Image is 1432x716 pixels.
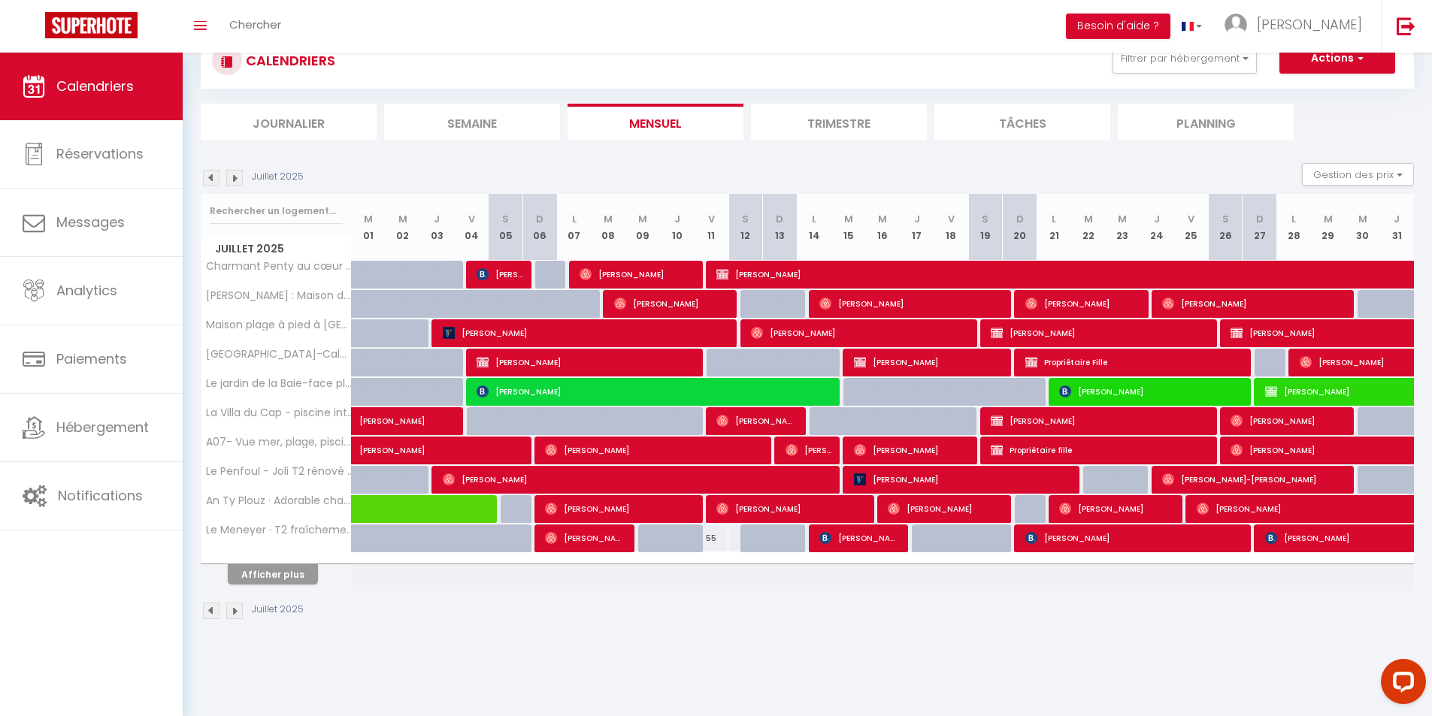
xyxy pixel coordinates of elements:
abbr: L [812,212,816,226]
abbr: M [1118,212,1127,226]
th: 20 [1003,194,1037,261]
li: Planning [1118,104,1294,140]
h3: CALENDRIERS [242,44,335,77]
span: [PERSON_NAME] [545,494,695,523]
p: Juillet 2025 [252,603,304,617]
span: [PERSON_NAME] [580,260,695,289]
abbr: S [1222,212,1229,226]
abbr: L [1052,212,1056,226]
span: [PERSON_NAME] [786,436,831,464]
th: 13 [763,194,798,261]
input: Rechercher un logement... [210,198,343,225]
li: Mensuel [568,104,743,140]
abbr: J [1154,212,1160,226]
th: 07 [557,194,592,261]
button: Actions [1279,44,1395,74]
th: 22 [1071,194,1106,261]
abbr: J [434,212,440,226]
span: [PERSON_NAME] [1257,15,1362,34]
th: 28 [1277,194,1312,261]
span: Le jardin de la Baie-face plage du Trez & thalasso [204,378,354,389]
abbr: J [1394,212,1400,226]
span: [PERSON_NAME] : Maison de ville avec jardin, [GEOGRAPHIC_DATA] [204,290,354,301]
abbr: M [604,212,613,226]
th: 05 [489,194,523,261]
abbr: V [1188,212,1194,226]
span: [PERSON_NAME] [1162,289,1346,318]
button: Afficher plus [228,564,318,585]
th: 09 [625,194,660,261]
a: [PERSON_NAME] [352,437,386,465]
li: Journalier [201,104,377,140]
abbr: L [572,212,577,226]
th: 27 [1243,194,1277,261]
span: Maison plage à pied à [GEOGRAPHIC_DATA] [204,319,354,331]
abbr: V [708,212,715,226]
span: [PERSON_NAME] [854,465,1073,494]
span: [GEOGRAPHIC_DATA]-Calme au cœur de [GEOGRAPHIC_DATA] à pied [204,349,354,360]
span: [PERSON_NAME] [1231,406,1346,435]
abbr: M [844,212,853,226]
span: [PERSON_NAME] [614,289,729,318]
th: 08 [592,194,626,261]
span: Charmant Penty au cœur de [GEOGRAPHIC_DATA] à pied [204,261,354,272]
span: [PERSON_NAME] [819,289,1004,318]
th: 25 [1174,194,1209,261]
button: Gestion des prix [1302,163,1414,186]
span: Analytics [56,281,117,300]
span: La Villa du Cap - piscine intérieure - billard - flechettes [204,407,354,418]
button: Besoin d'aide ? [1066,14,1170,39]
th: 30 [1346,194,1380,261]
th: 02 [386,194,420,261]
span: Messages [56,213,125,231]
th: 10 [660,194,695,261]
span: [PERSON_NAME] [443,319,731,347]
th: 31 [1379,194,1414,261]
span: Propriétaire fille [991,436,1209,464]
span: [PERSON_NAME] [991,319,1209,347]
th: 24 [1140,194,1174,261]
span: Le Meneyer · T2 fraîchement rénové à 300 mètres de la plage , au coeur de [GEOGRAPHIC_DATA] [204,524,354,536]
span: [PERSON_NAME] [477,348,695,376]
span: [PERSON_NAME] [359,399,463,427]
span: [PERSON_NAME] [1025,524,1244,552]
abbr: M [638,212,647,226]
li: Tâches [934,104,1110,140]
span: [PERSON_NAME] [1059,494,1174,523]
p: Juillet 2025 [252,170,304,184]
span: [PERSON_NAME] [477,377,834,406]
span: [PERSON_NAME] [888,494,1003,523]
abbr: M [398,212,407,226]
abbr: V [948,212,955,226]
abbr: M [1358,212,1367,226]
abbr: J [914,212,920,226]
span: [PERSON_NAME] [854,348,1004,376]
li: Semaine [384,104,560,140]
span: [PERSON_NAME] [443,465,834,494]
abbr: L [1291,212,1296,226]
th: 19 [968,194,1003,261]
abbr: J [674,212,680,226]
span: [PERSON_NAME] [477,260,522,289]
th: 17 [900,194,934,261]
abbr: S [742,212,749,226]
abbr: D [536,212,543,226]
button: Filtrer par hébergement [1113,44,1257,74]
span: [PERSON_NAME] [716,406,797,435]
th: 14 [797,194,831,261]
abbr: S [982,212,988,226]
abbr: D [776,212,783,226]
img: logout [1397,17,1415,35]
a: [PERSON_NAME] [352,407,386,436]
span: [PERSON_NAME] [1059,377,1243,406]
th: 01 [352,194,386,261]
th: 15 [831,194,866,261]
span: [PERSON_NAME] [359,428,532,457]
span: Paiements [56,349,127,368]
span: Le Penfoul - Joli T2 rénové dans l'anse de [GEOGRAPHIC_DATA] et commerces à pied [204,466,354,477]
abbr: V [468,212,475,226]
span: Chercher [229,17,281,32]
span: Propriétaire Fille [1025,348,1244,376]
abbr: M [364,212,373,226]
